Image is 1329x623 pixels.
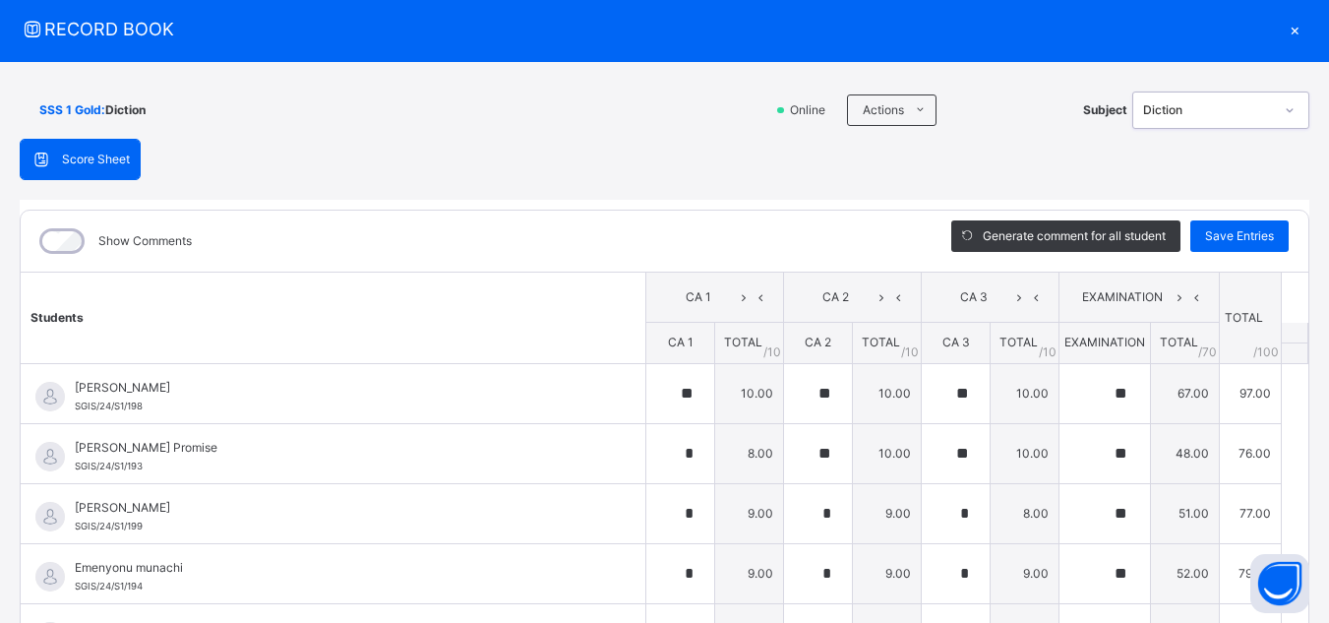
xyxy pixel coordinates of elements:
[715,483,784,543] td: 9.00
[39,101,105,119] span: SSS 1 Gold :
[715,423,784,483] td: 8.00
[788,101,837,119] span: Online
[853,363,922,423] td: 10.00
[20,16,1280,42] span: RECORD BOOK
[991,423,1059,483] td: 10.00
[35,442,65,471] img: default.svg
[901,343,919,361] span: / 10
[862,335,900,349] span: TOTAL
[715,363,784,423] td: 10.00
[1039,343,1057,361] span: / 10
[75,461,143,471] span: SGIS/24/S1/193
[999,335,1038,349] span: TOTAL
[1151,483,1220,543] td: 51.00
[30,310,84,325] span: Students
[991,483,1059,543] td: 8.00
[1220,483,1282,543] td: 77.00
[763,343,781,361] span: / 10
[1151,423,1220,483] td: 48.00
[805,335,831,349] span: CA 2
[75,401,143,411] span: SGIS/24/S1/198
[715,543,784,603] td: 9.00
[983,227,1166,245] span: Generate comment for all student
[75,521,143,531] span: SGIS/24/S1/199
[853,423,922,483] td: 10.00
[1143,101,1273,119] div: Diction
[1250,554,1309,613] button: Open asap
[661,288,735,306] span: CA 1
[1253,343,1279,361] span: /100
[1074,288,1171,306] span: EXAMINATION
[35,562,65,592] img: default.svg
[75,499,601,517] span: [PERSON_NAME]
[75,379,601,397] span: [PERSON_NAME]
[799,288,873,306] span: CA 2
[75,439,601,457] span: [PERSON_NAME] Promise
[1220,423,1282,483] td: 76.00
[724,335,762,349] span: TOTAL
[1160,335,1198,349] span: TOTAL
[75,559,601,577] span: Emenyonu munachi
[863,101,904,119] span: Actions
[991,363,1059,423] td: 10.00
[1064,335,1145,349] span: EXAMINATION
[62,151,130,168] span: Score Sheet
[991,543,1059,603] td: 9.00
[1220,363,1282,423] td: 97.00
[1151,363,1220,423] td: 67.00
[853,483,922,543] td: 9.00
[105,101,146,119] span: Diction
[35,502,65,531] img: default.svg
[1198,343,1217,361] span: / 70
[853,543,922,603] td: 9.00
[75,581,143,592] span: SGIS/24/S1/194
[1280,16,1309,42] div: ×
[936,288,1010,306] span: CA 3
[98,232,192,250] label: Show Comments
[35,382,65,411] img: default.svg
[1151,543,1220,603] td: 52.00
[1083,101,1127,119] span: Subject
[942,335,970,349] span: CA 3
[1205,227,1274,245] span: Save Entries
[1220,273,1282,364] th: TOTAL
[1220,543,1282,603] td: 79.00
[668,335,694,349] span: CA 1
